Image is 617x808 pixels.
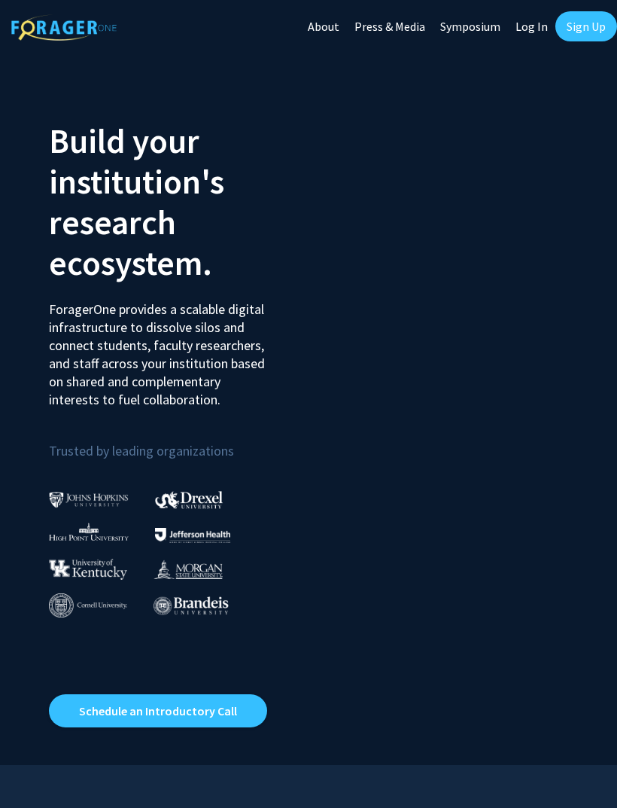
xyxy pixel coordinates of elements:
[49,492,129,508] img: Johns Hopkins University
[49,289,267,409] p: ForagerOne provides a scalable digital infrastructure to dissolve silos and connect students, fac...
[49,523,129,541] img: High Point University
[153,596,229,615] img: Brandeis University
[49,559,127,579] img: University of Kentucky
[153,560,223,579] img: Morgan State University
[155,528,230,542] img: Thomas Jefferson University
[49,593,127,618] img: Cornell University
[49,694,267,727] a: Opens in a new tab
[11,14,117,41] img: ForagerOne Logo
[49,421,297,462] p: Trusted by leading organizations
[555,11,617,41] a: Sign Up
[155,491,223,508] img: Drexel University
[49,120,297,283] h2: Build your institution's research ecosystem.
